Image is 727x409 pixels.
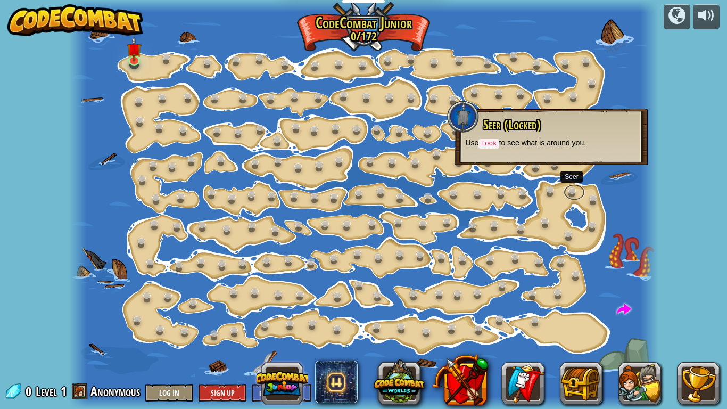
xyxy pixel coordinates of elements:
[61,383,67,400] span: 1
[199,384,246,402] button: Sign Up
[7,4,144,36] img: CodeCombat - Learn how to code by playing a game
[693,4,720,29] button: Adjust volume
[26,383,35,400] span: 0
[466,137,637,149] p: Use to see what is around you.
[478,139,499,149] code: look
[36,383,57,400] span: Level
[664,4,690,29] button: Campaigns
[90,383,140,400] span: Anonymous
[483,116,541,134] span: Seer (Locked)
[145,384,193,402] button: Log In
[127,36,141,61] img: level-banner-unstarted.png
